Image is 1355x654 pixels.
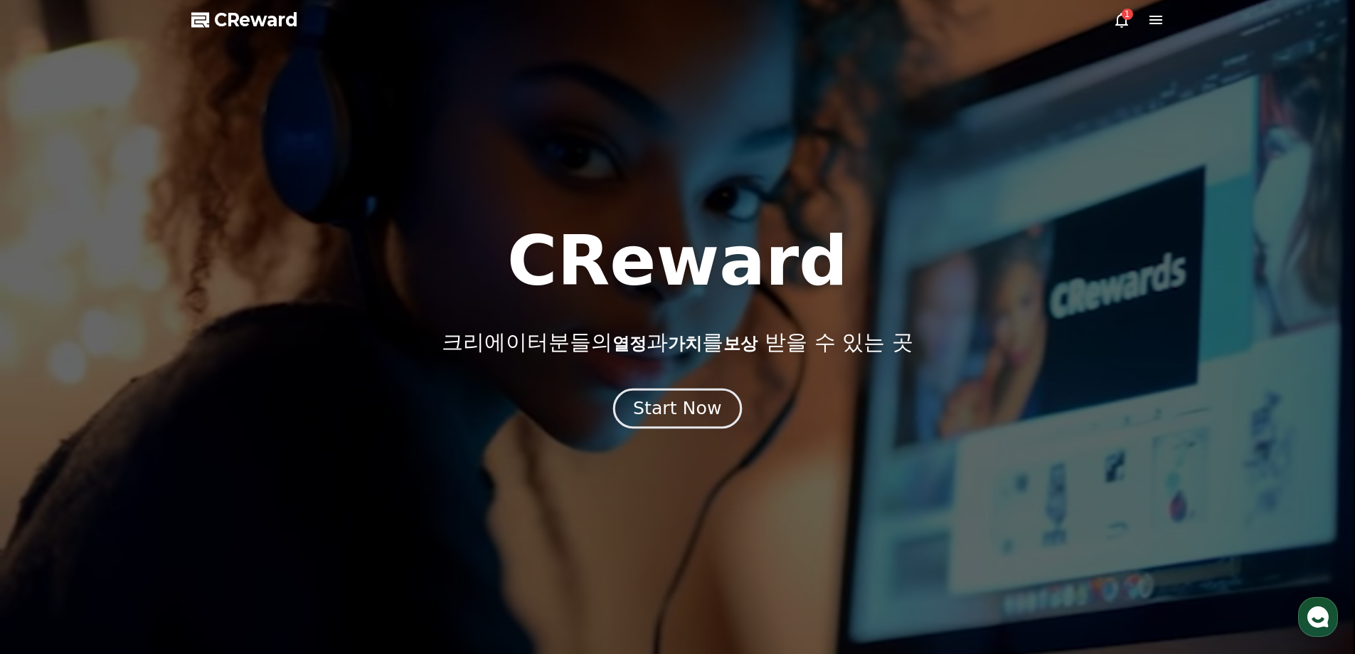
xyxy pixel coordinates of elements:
span: CReward [214,9,298,31]
span: 가치 [668,334,702,354]
p: 크리에이터분들의 과 를 받을 수 있는 곳 [442,329,913,355]
a: 설정 [184,451,273,487]
span: 설정 [220,473,237,484]
span: 대화 [130,473,147,485]
h1: CReward [507,227,848,295]
span: 보상 [723,334,758,354]
a: Start Now [616,404,739,417]
div: Start Now [633,396,721,421]
span: 홈 [45,473,53,484]
span: 열정 [612,334,647,354]
a: 홈 [4,451,94,487]
a: CReward [191,9,298,31]
a: 대화 [94,451,184,487]
div: 1 [1122,9,1133,20]
button: Start Now [613,388,742,428]
a: 1 [1113,11,1130,28]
